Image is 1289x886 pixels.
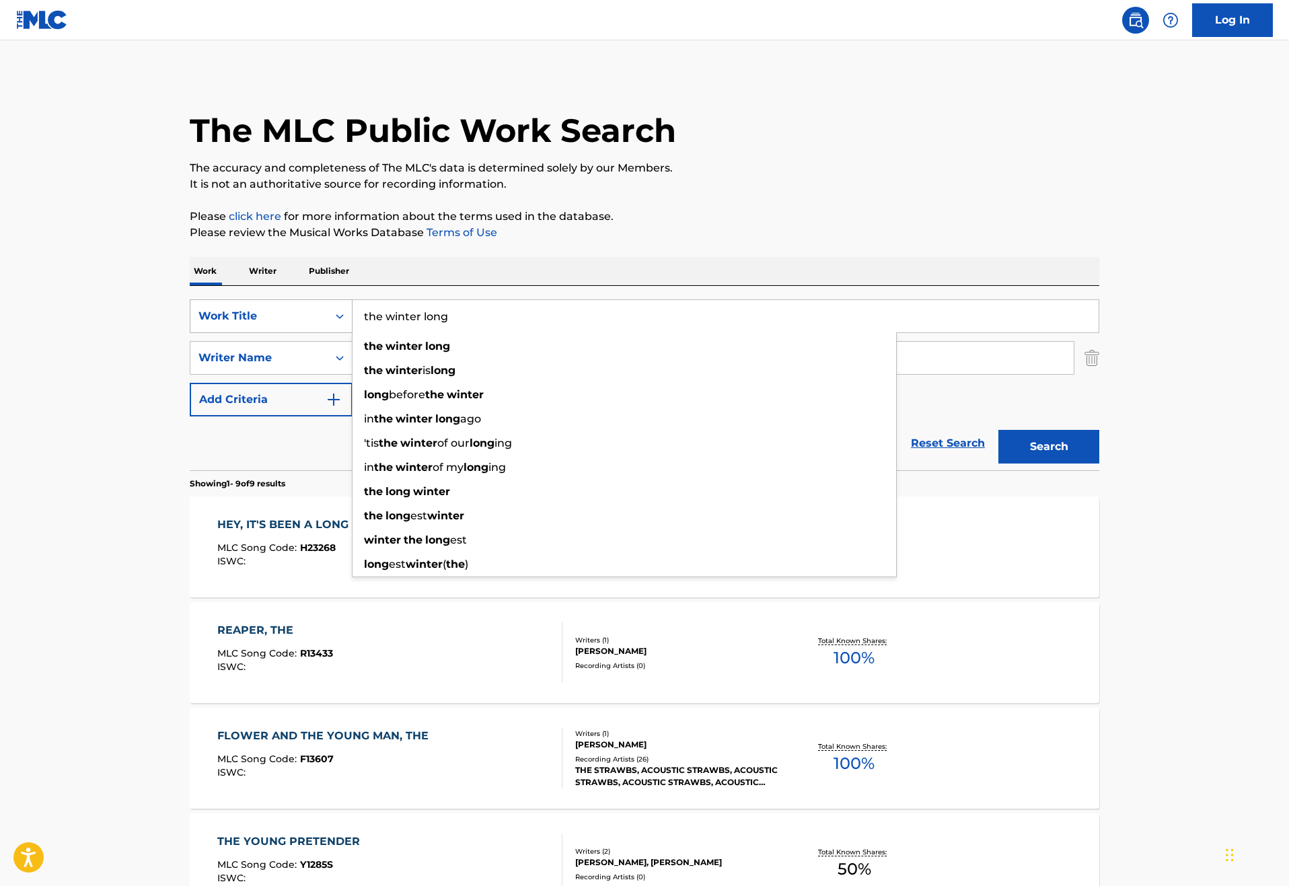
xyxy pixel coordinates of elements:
[385,485,410,498] strong: long
[431,364,455,377] strong: long
[396,412,433,425] strong: winter
[460,412,481,425] span: ago
[364,485,383,498] strong: the
[245,257,281,285] p: Writer
[217,622,333,638] div: REAPER, THE
[400,437,437,449] strong: winter
[217,555,249,567] span: ISWC :
[190,602,1099,703] a: REAPER, THEMLC Song Code:R13433ISWC:Writers (1)[PERSON_NAME]Recording Artists (0)Total Known Shar...
[443,558,446,570] span: (
[1122,7,1149,34] a: Public Search
[364,509,383,522] strong: the
[435,412,460,425] strong: long
[427,509,464,522] strong: winter
[389,388,425,401] span: before
[190,496,1099,597] a: HEY, IT'S BEEN A LONG TIMEMLC Song Code:H23268ISWC:Writers (1)[PERSON_NAME]Recording Artists (0)T...
[1128,12,1144,28] img: search
[326,392,342,408] img: 9d2ae6d4665cec9f34b9.svg
[217,517,386,533] div: HEY, IT'S BEEN A LONG TIME
[425,533,450,546] strong: long
[575,729,778,739] div: Writers ( 1 )
[385,340,422,353] strong: winter
[834,751,875,776] span: 100 %
[433,461,464,474] span: of my
[406,558,443,570] strong: winter
[575,856,778,869] div: [PERSON_NAME], [PERSON_NAME]
[190,225,1099,241] p: Please review the Musical Works Database
[374,461,393,474] strong: the
[16,10,68,30] img: MLC Logo
[389,558,406,570] span: est
[575,645,778,657] div: [PERSON_NAME]
[1192,3,1273,37] a: Log In
[305,257,353,285] p: Publisher
[1222,821,1289,886] iframe: Chat Widget
[300,858,333,871] span: Y1285S
[575,846,778,856] div: Writers ( 2 )
[217,647,300,659] span: MLC Song Code :
[1226,835,1234,875] div: Drag
[424,226,497,239] a: Terms of Use
[190,176,1099,192] p: It is not an authoritative source for recording information.
[374,412,393,425] strong: the
[404,533,422,546] strong: the
[575,635,778,645] div: Writers ( 1 )
[818,636,890,646] p: Total Known Shares:
[217,753,300,765] span: MLC Song Code :
[575,739,778,751] div: [PERSON_NAME]
[425,340,450,353] strong: long
[494,437,512,449] span: ing
[1157,7,1184,34] div: Help
[190,257,221,285] p: Work
[217,872,249,884] span: ISWC :
[300,753,334,765] span: F13607
[300,542,336,554] span: H23268
[364,388,389,401] strong: long
[364,412,374,425] span: in
[838,857,871,881] span: 50 %
[217,834,367,850] div: THE YOUNG PRETENDER
[575,754,778,764] div: Recording Artists ( 26 )
[364,364,383,377] strong: the
[190,299,1099,470] form: Search Form
[818,847,890,857] p: Total Known Shares:
[437,437,470,449] span: of our
[190,478,285,490] p: Showing 1 - 9 of 9 results
[229,210,281,223] a: click here
[217,858,300,871] span: MLC Song Code :
[190,160,1099,176] p: The accuracy and completeness of The MLC's data is determined solely by our Members.
[364,437,379,449] span: 'tis
[575,661,778,671] div: Recording Artists ( 0 )
[198,350,320,366] div: Writer Name
[1163,12,1179,28] img: help
[385,509,410,522] strong: long
[190,209,1099,225] p: Please for more information about the terms used in the database.
[217,766,249,778] span: ISWC :
[575,764,778,788] div: THE STRAWBS, ACOUSTIC STRAWBS, ACOUSTIC STRAWBS, ACOUSTIC STRAWBS, ACOUSTIC STRAWBS
[300,647,333,659] span: R13433
[422,364,431,377] span: is
[364,558,389,570] strong: long
[190,383,353,416] button: Add Criteria
[198,308,320,324] div: Work Title
[410,509,427,522] span: est
[217,542,300,554] span: MLC Song Code :
[385,364,422,377] strong: winter
[818,741,890,751] p: Total Known Shares:
[998,430,1099,464] button: Search
[413,485,450,498] strong: winter
[379,437,398,449] strong: the
[364,340,383,353] strong: the
[364,533,401,546] strong: winter
[217,728,435,744] div: FLOWER AND THE YOUNG MAN, THE
[450,533,467,546] span: est
[488,461,506,474] span: ing
[364,461,374,474] span: in
[470,437,494,449] strong: long
[465,558,468,570] span: )
[904,429,992,458] a: Reset Search
[396,461,433,474] strong: winter
[464,461,488,474] strong: long
[447,388,484,401] strong: winter
[425,388,444,401] strong: the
